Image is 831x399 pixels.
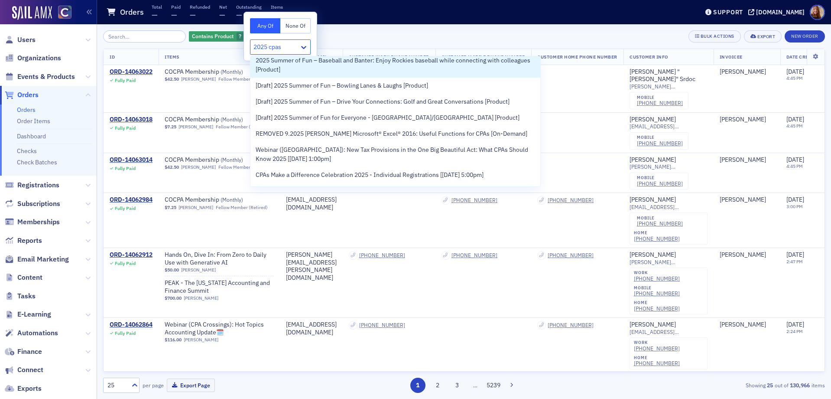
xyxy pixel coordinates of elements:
[548,197,594,203] a: [PHONE_NUMBER]
[634,305,680,312] a: [PHONE_NUMBER]
[5,328,58,338] a: Automations
[165,205,176,210] span: $7.25
[115,166,136,171] div: Fully Paid
[637,175,683,180] div: mobile
[165,76,179,82] span: $42.50
[236,10,242,20] span: —
[720,156,766,164] a: [PERSON_NAME]
[152,10,158,20] span: —
[221,68,243,75] span: ( Monthly )
[286,251,337,281] div: [PERSON_NAME][EMAIL_ADDRESS][PERSON_NAME][DOMAIN_NAME]
[637,100,683,106] a: [PHONE_NUMBER]
[115,206,136,211] div: Fully Paid
[5,273,42,282] a: Content
[179,124,213,130] a: [PERSON_NAME]
[110,54,115,60] span: ID
[720,116,766,124] a: [PERSON_NAME]
[637,140,683,147] a: [PHONE_NUMBER]
[221,196,243,203] span: ( Monthly )
[110,156,153,164] div: ORD-14063014
[591,381,825,389] div: Showing out of items
[192,33,234,39] span: Contains Product
[17,217,60,227] span: Memberships
[256,113,519,122] span: [Draft] 2025 Summer of Fun for Everyone - [GEOGRAPHIC_DATA]/[GEOGRAPHIC_DATA] [Product]
[271,10,277,20] span: —
[165,124,176,130] span: $7.25
[165,321,274,336] a: Webinar (CPA Crossings): Hot Topics Accounting Update🗓️
[786,75,803,81] time: 4:45 PM
[5,236,42,245] a: Reports
[17,72,75,82] span: Events & Products
[5,255,69,264] a: Email Marketing
[630,251,676,259] div: [PERSON_NAME]
[786,258,803,265] time: 2:47 PM
[165,156,274,164] a: COCPA Membership (Monthly)
[359,322,405,328] div: [PHONE_NUMBER]
[634,275,680,282] div: [PHONE_NUMBER]
[548,322,594,328] div: [PHONE_NUMBER]
[17,90,39,100] span: Orders
[165,295,182,301] span: $700.00
[221,116,243,123] span: ( Monthly )
[785,30,825,43] button: New Order
[720,321,766,329] a: [PERSON_NAME]
[17,53,61,63] span: Organizations
[5,347,42,356] a: Finance
[286,196,337,211] div: [EMAIL_ADDRESS][DOMAIN_NAME]
[17,255,69,264] span: Email Marketing
[165,116,274,124] a: COCPA Membership (Monthly)
[637,95,683,100] div: mobile
[810,5,825,20] span: Profile
[486,378,501,393] button: 5239
[637,180,683,187] div: [PHONE_NUMBER]
[17,384,42,393] span: Exports
[5,180,59,190] a: Registrations
[630,196,676,204] div: [PERSON_NAME]
[5,291,36,301] a: Tasks
[190,10,196,20] span: —
[630,83,708,90] span: [PERSON_NAME][EMAIL_ADDRESS][DOMAIN_NAME]
[256,170,484,180] span: CPAs Make a Difference Celebration 2025 - Individual Registrations [[DATE] 5:00pm]
[630,259,708,265] span: [PERSON_NAME][EMAIL_ADDRESS][PERSON_NAME][DOMAIN_NAME]
[634,340,680,345] div: work
[152,4,162,10] p: Total
[757,34,775,39] div: Export
[634,345,680,352] div: [PHONE_NUMBER]
[110,321,153,329] div: ORD-14062864
[12,6,52,20] img: SailAMX
[630,68,708,83] a: [PERSON_NAME] "[PERSON_NAME]" Srdoc
[537,54,617,60] span: Customer Home Phone Number
[216,124,268,130] div: Fellow Member (Retired)
[720,251,766,259] div: [PERSON_NAME]
[218,76,250,82] div: Fellow Member
[5,384,42,393] a: Exports
[630,156,676,164] div: [PERSON_NAME]
[179,205,213,210] a: [PERSON_NAME]
[786,251,804,258] span: [DATE]
[165,156,274,164] span: COCPA Membership
[786,156,804,164] span: [DATE]
[17,365,43,375] span: Connect
[786,328,803,334] time: 2:24 PM
[110,251,153,259] div: ORD-14062912
[165,196,274,204] a: COCPA Membership (Monthly)
[634,300,680,305] div: home
[634,360,680,366] a: [PHONE_NUMBER]
[181,76,216,82] a: [PERSON_NAME]
[115,261,136,266] div: Fully Paid
[256,81,428,90] span: [Draft] 2025 Summer of Fun – Bowling Lanes & Laughs [Product]
[165,68,274,76] span: COCPA Membership
[720,196,774,204] span: Renee Meyer
[451,252,497,258] a: [PHONE_NUMBER]
[634,235,680,242] a: [PHONE_NUMBER]
[165,267,179,273] span: $50.00
[720,156,774,164] span: Kevin Bakel
[451,197,497,203] div: [PHONE_NUMBER]
[218,164,250,170] div: Fellow Member
[190,4,210,10] p: Refunded
[250,18,280,33] button: Any Of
